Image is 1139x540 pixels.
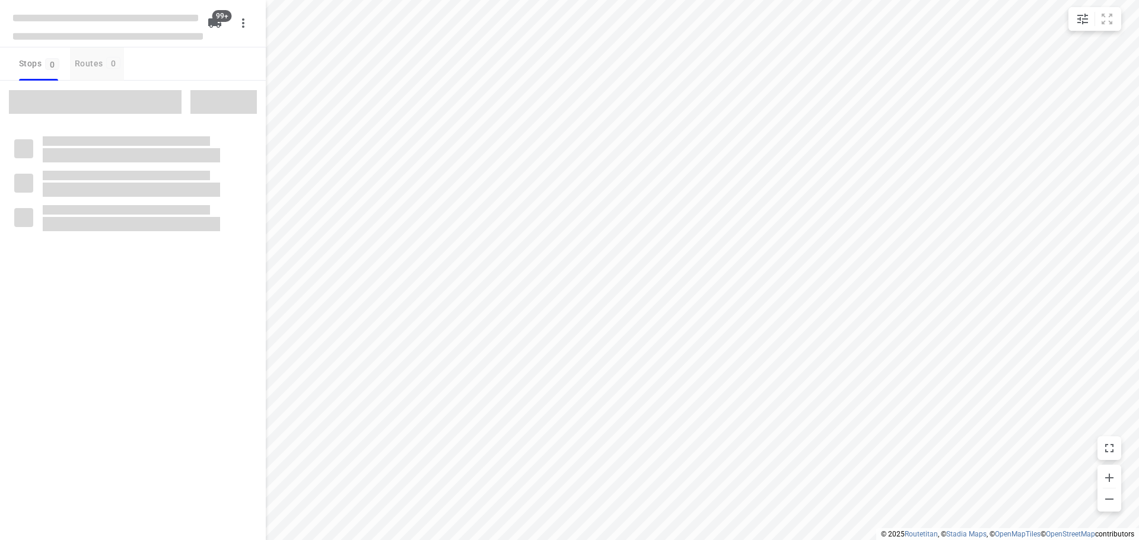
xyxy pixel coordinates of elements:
[946,530,987,538] a: Stadia Maps
[905,530,938,538] a: Routetitan
[1068,7,1121,31] div: small contained button group
[881,530,1134,538] li: © 2025 , © , © © contributors
[1071,7,1095,31] button: Map settings
[1046,530,1095,538] a: OpenStreetMap
[995,530,1041,538] a: OpenMapTiles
